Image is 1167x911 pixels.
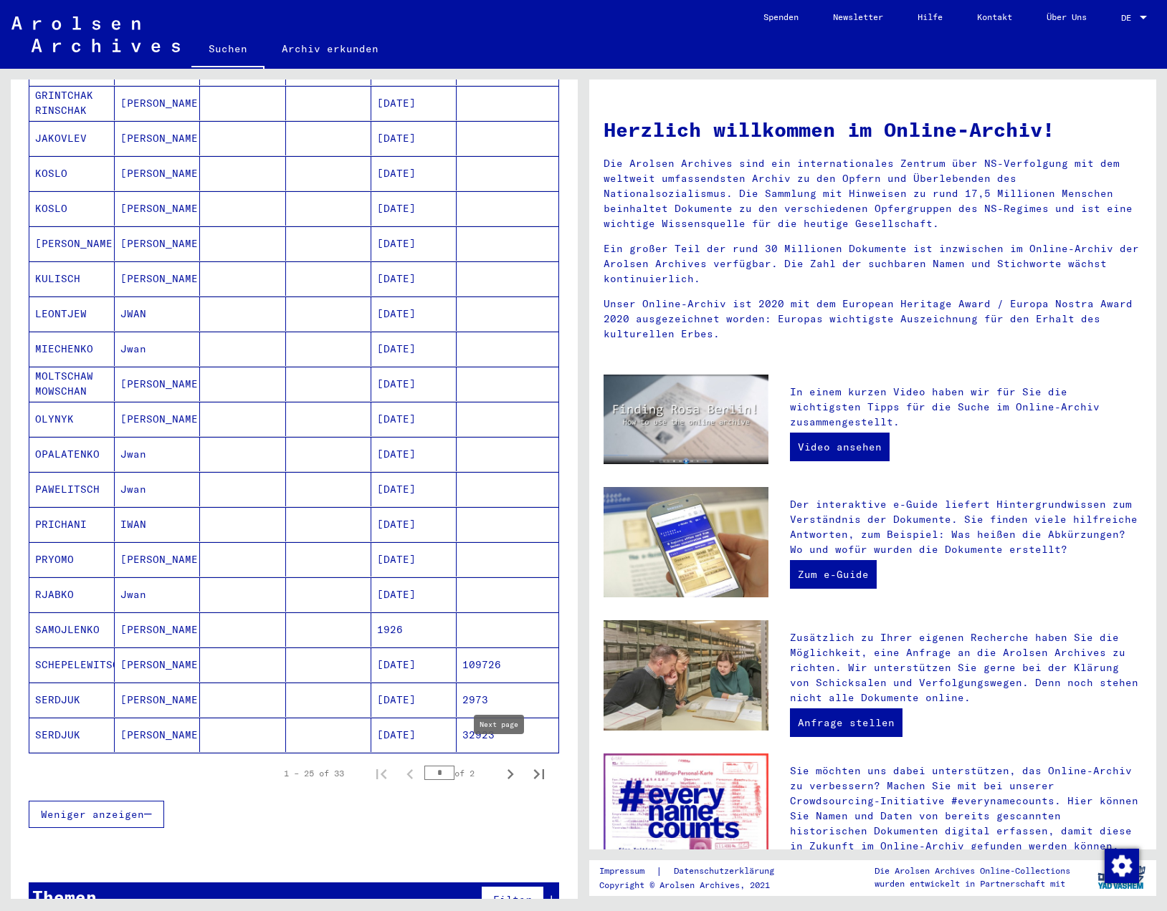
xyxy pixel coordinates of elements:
[29,402,115,436] mat-cell: OLYNYK
[790,763,1142,854] p: Sie möchten uns dabei unterstützen, das Online-Archiv zu verbessern? Machen Sie mit bei unserer C...
[371,261,457,296] mat-cell: [DATE]
[29,226,115,261] mat-cell: [PERSON_NAME]
[604,375,768,464] img: video.jpg
[29,801,164,828] button: Weniger anzeigen
[525,759,553,788] button: Last page
[29,507,115,541] mat-cell: PRICHANI
[29,542,115,577] mat-cell: PRYOMO
[493,893,532,906] span: Filter
[371,683,457,717] mat-cell: [DATE]
[599,864,791,879] div: |
[29,437,115,471] mat-cell: OPALATENKO
[115,402,200,436] mat-cell: [PERSON_NAME]
[599,864,656,879] a: Impressum
[371,367,457,401] mat-cell: [DATE]
[371,577,457,612] mat-cell: [DATE]
[790,630,1142,705] p: Zusätzlich zu Ihrer eigenen Recherche haben Sie die Möglichkeit, eine Anfrage an die Arolsen Arch...
[115,437,200,471] mat-cell: Jwan
[599,879,791,892] p: Copyright © Arolsen Archives, 2021
[11,16,180,52] img: Arolsen_neg.svg
[115,86,200,120] mat-cell: [PERSON_NAME]
[29,261,115,296] mat-cell: KULISCH
[875,877,1070,890] p: wurden entwickelt in Partnerschaft mit
[457,647,558,682] mat-cell: 109726
[115,472,200,506] mat-cell: Jwan
[396,759,424,788] button: Previous page
[371,156,457,191] mat-cell: [DATE]
[371,332,457,366] mat-cell: [DATE]
[424,766,496,780] div: of 2
[29,577,115,612] mat-cell: RJABKO
[371,191,457,226] mat-cell: [DATE]
[371,402,457,436] mat-cell: [DATE]
[29,367,115,401] mat-cell: MOLTSCHAW MOWSCHAN
[371,718,457,752] mat-cell: [DATE]
[371,472,457,506] mat-cell: [DATE]
[115,261,200,296] mat-cell: [PERSON_NAME]
[115,367,200,401] mat-cell: [PERSON_NAME]
[115,156,200,191] mat-cell: [PERSON_NAME]
[662,864,791,879] a: Datenschutzerklärung
[1105,849,1139,883] img: Zustimmung ändern
[115,507,200,541] mat-cell: IWAN
[29,297,115,331] mat-cell: LEONTJEW
[790,433,890,461] a: Video ansehen
[115,121,200,155] mat-cell: [PERSON_NAME]
[367,759,396,788] button: First page
[371,542,457,577] mat-cell: [DATE]
[371,297,457,331] mat-cell: [DATE]
[191,32,265,69] a: Suchen
[29,332,115,366] mat-cell: MIECHENKO
[790,497,1142,557] p: Der interaktive e-Guide liefert Hintergrundwissen zum Verständnis der Dokumente. Sie finden viele...
[457,683,558,717] mat-cell: 2973
[790,708,902,737] a: Anfrage stellen
[371,121,457,155] mat-cell: [DATE]
[371,647,457,682] mat-cell: [DATE]
[29,612,115,647] mat-cell: SAMOJLENKO
[115,718,200,752] mat-cell: [PERSON_NAME]
[371,507,457,541] mat-cell: [DATE]
[604,156,1142,231] p: Die Arolsen Archives sind ein internationales Zentrum über NS-Verfolgung mit dem weltweit umfasse...
[604,297,1142,342] p: Unser Online-Archiv ist 2020 mit dem European Heritage Award / Europa Nostra Award 2020 ausgezeic...
[604,115,1142,145] h1: Herzlich willkommen im Online-Archiv!
[29,156,115,191] mat-cell: KOSLO
[1104,848,1138,882] div: Zustimmung ändern
[115,683,200,717] mat-cell: [PERSON_NAME]
[115,577,200,612] mat-cell: Jwan
[115,297,200,331] mat-cell: JWAN
[29,718,115,752] mat-cell: SERDJUK
[115,542,200,577] mat-cell: [PERSON_NAME]
[29,86,115,120] mat-cell: GRINTCHAK RINSCHAK
[32,884,97,910] div: Themen
[604,487,768,597] img: eguide.jpg
[115,191,200,226] mat-cell: [PERSON_NAME]
[875,864,1070,877] p: Die Arolsen Archives Online-Collections
[457,718,558,752] mat-cell: 32923
[604,241,1142,286] p: Ein großer Teil der rund 30 Millionen Dokumente ist inzwischen im Online-Archiv der Arolsen Archi...
[29,683,115,717] mat-cell: SERDJUK
[371,612,457,647] mat-cell: 1926
[496,759,525,788] button: Next page
[115,332,200,366] mat-cell: Jwan
[1095,859,1148,895] img: yv_logo.png
[604,753,768,871] img: enc.jpg
[790,385,1142,430] p: In einem kurzen Video haben wir für Sie die wichtigsten Tipps für die Suche im Online-Archiv zusa...
[29,472,115,506] mat-cell: PAWELITSCH
[29,191,115,226] mat-cell: KOSLO
[29,121,115,155] mat-cell: JAKOVLEV
[29,647,115,682] mat-cell: SCHEPELEWITSCH
[604,620,768,731] img: inquiries.jpg
[265,32,396,66] a: Archiv erkunden
[1121,13,1137,23] span: DE
[371,226,457,261] mat-cell: [DATE]
[371,86,457,120] mat-cell: [DATE]
[284,767,344,780] div: 1 – 25 of 33
[41,808,144,821] span: Weniger anzeigen
[371,437,457,471] mat-cell: [DATE]
[790,560,877,589] a: Zum e-Guide
[115,226,200,261] mat-cell: [PERSON_NAME]
[115,612,200,647] mat-cell: [PERSON_NAME]
[115,647,200,682] mat-cell: [PERSON_NAME]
